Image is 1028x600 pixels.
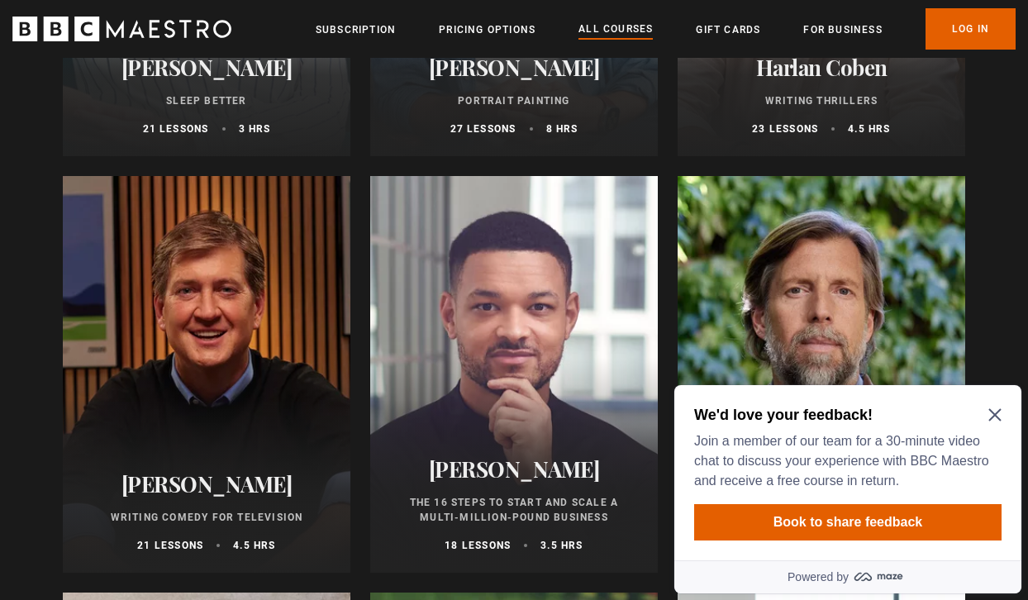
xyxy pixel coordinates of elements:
p: 23 lessons [752,121,818,136]
a: For business [803,21,882,38]
a: All Courses [578,21,653,39]
h2: [PERSON_NAME] [83,55,331,80]
p: 4.5 hrs [848,121,890,136]
p: The 16 Steps to Start and Scale a Multi-Million-Pound Business [390,495,638,525]
nav: Primary [316,8,1016,50]
a: [PERSON_NAME] Writing Comedy for Television 21 lessons 4.5 hrs [63,176,350,573]
p: 21 lessons [143,121,209,136]
button: Close Maze Prompt [321,30,334,43]
h2: [PERSON_NAME] [390,55,638,80]
h2: [PERSON_NAME] [390,456,638,482]
p: 18 lessons [445,538,511,553]
div: Optional study invitation [7,7,354,215]
a: Powered by maze [7,182,354,215]
p: Writing Thrillers [697,93,945,108]
p: 21 lessons [137,538,203,553]
p: Writing Comedy for Television [83,510,331,525]
svg: BBC Maestro [12,17,231,41]
h2: We'd love your feedback! [26,26,327,46]
p: Portrait Painting [390,93,638,108]
p: 4.5 hrs [233,538,275,553]
button: Book to share feedback [26,126,334,162]
p: Join a member of our team for a 30-minute video chat to discuss your experience with BBC Maestro ... [26,53,327,112]
a: [PERSON_NAME] The 16 Steps to Start and Scale a Multi-Million-Pound Business 18 lessons 3.5 hrs [370,176,658,573]
p: 27 lessons [450,121,516,136]
a: Pricing Options [439,21,535,38]
h2: Harlan Coben [697,55,945,80]
p: 8 hrs [546,121,578,136]
a: Gift Cards [696,21,760,38]
p: Sleep Better [83,93,331,108]
a: [PERSON_NAME] The Power of Your Breath 20 lessons 6.5 hrs [678,176,965,573]
a: Subscription [316,21,396,38]
a: Log In [926,8,1016,50]
h2: [PERSON_NAME] [83,471,331,497]
p: 3 hrs [239,121,271,136]
p: 3.5 hrs [540,538,583,553]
